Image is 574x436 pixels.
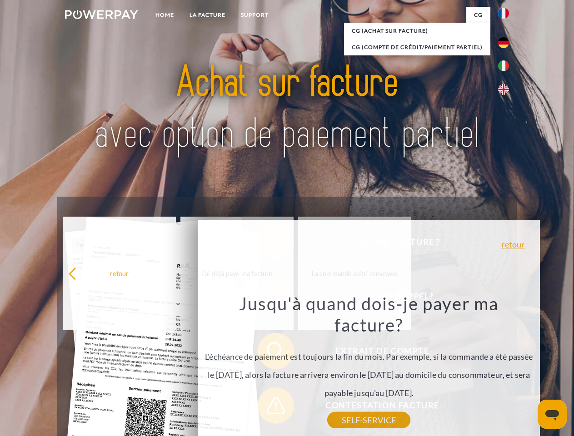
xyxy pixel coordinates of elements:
a: CG (achat sur facture) [344,23,490,39]
div: L'échéance de paiement est toujours la fin du mois. Par exemple, si la commande a été passée le [... [203,292,535,420]
a: retour [501,240,524,248]
iframe: Bouton de lancement de la fenêtre de messagerie [538,400,567,429]
a: CG (Compte de crédit/paiement partiel) [344,39,490,55]
div: retour [68,267,170,279]
a: Support [233,7,276,23]
img: it [498,60,509,71]
img: fr [498,8,509,19]
a: Home [148,7,182,23]
a: LA FACTURE [182,7,233,23]
a: SELF-SERVICE [327,412,410,428]
img: title-powerpay_fr.svg [87,44,487,174]
img: de [498,37,509,48]
h3: Jusqu'à quand dois-je payer ma facture? [203,292,535,336]
img: logo-powerpay-white.svg [65,10,138,19]
img: en [498,84,509,95]
a: CG [466,7,490,23]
